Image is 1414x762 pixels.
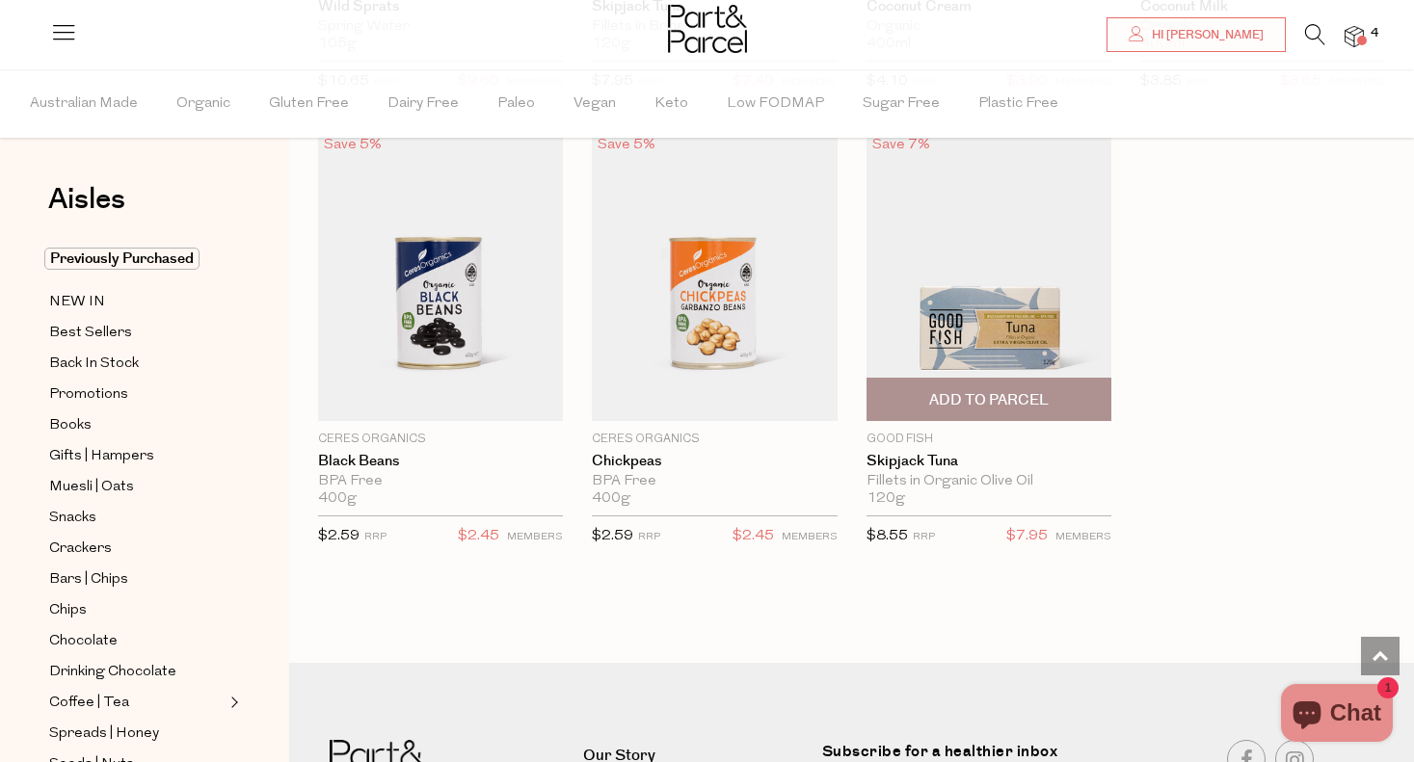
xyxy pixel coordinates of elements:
a: Hi [PERSON_NAME] [1107,17,1286,52]
div: BPA Free [592,473,837,490]
span: Spreads | Honey [49,723,159,746]
a: Snacks [49,506,225,530]
span: Aisles [48,178,125,221]
span: Organic [176,70,230,138]
a: Chocolate [49,629,225,653]
span: Promotions [49,383,128,407]
p: Ceres Organics [318,431,563,448]
span: $2.59 [592,529,633,543]
a: Muesli | Oats [49,475,225,499]
span: Sugar Free [863,70,940,138]
span: 400g [318,490,357,508]
div: Save 5% [592,132,661,158]
span: NEW IN [49,291,105,314]
span: $7.95 [1006,524,1048,549]
inbox-online-store-chat: Shopify online store chat [1275,684,1399,747]
img: Chickpeas [592,132,837,421]
span: $8.55 [867,529,908,543]
span: 4 [1366,25,1383,42]
div: Save 5% [318,132,387,158]
span: Crackers [49,538,112,561]
a: Best Sellers [49,321,225,345]
small: RRP [913,532,935,542]
button: Add To Parcel [867,378,1111,421]
span: Hi [PERSON_NAME] [1147,27,1264,43]
small: MEMBERS [507,532,563,542]
span: Dairy Free [387,70,459,138]
p: Ceres Organics [592,431,837,448]
span: Gifts | Hampers [49,445,154,468]
span: Keto [654,70,688,138]
span: Books [49,414,92,437]
small: RRP [364,532,387,542]
a: Aisles [48,185,125,233]
span: Muesli | Oats [49,476,134,499]
span: $2.45 [458,524,499,549]
span: Vegan [574,70,616,138]
span: Australian Made [30,70,138,138]
span: 120g [867,490,905,508]
span: $2.59 [318,529,360,543]
span: Plastic Free [978,70,1058,138]
a: Gifts | Hampers [49,444,225,468]
a: Black Beans [318,453,563,470]
small: MEMBERS [1055,532,1111,542]
a: Skipjack Tuna [867,453,1111,470]
button: Expand/Collapse Coffee | Tea [226,691,239,714]
span: Coffee | Tea [49,692,129,715]
img: Part&Parcel [668,5,747,53]
img: Black Beans [318,132,563,421]
a: Back In Stock [49,352,225,376]
a: Chickpeas [592,453,837,470]
small: RRP [638,532,660,542]
span: Snacks [49,507,96,530]
a: 4 [1345,26,1364,46]
a: NEW IN [49,290,225,314]
a: Spreads | Honey [49,722,225,746]
span: Previously Purchased [44,248,200,270]
span: Paleo [497,70,535,138]
a: Chips [49,598,225,622]
span: Drinking Chocolate [49,661,176,684]
a: Bars | Chips [49,567,225,591]
span: Back In Stock [49,353,139,376]
small: MEMBERS [782,532,838,542]
a: Promotions [49,382,225,407]
a: Previously Purchased [49,248,225,271]
p: Good Fish [867,431,1111,448]
a: Coffee | Tea [49,691,225,715]
span: Chocolate [49,630,118,653]
img: Skipjack Tuna [867,132,1111,421]
span: Bars | Chips [49,568,128,591]
span: Low FODMAP [727,70,824,138]
a: Drinking Chocolate [49,660,225,684]
span: Gluten Free [269,70,349,138]
a: Books [49,413,225,437]
div: BPA Free [318,473,563,490]
span: 400g [592,490,630,508]
span: Best Sellers [49,322,132,345]
div: Save 7% [867,132,936,158]
span: $2.45 [733,524,774,549]
div: Fillets in Organic Olive Oil [867,473,1111,490]
span: Add To Parcel [929,390,1049,410]
a: Crackers [49,537,225,561]
span: Chips [49,599,87,622]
